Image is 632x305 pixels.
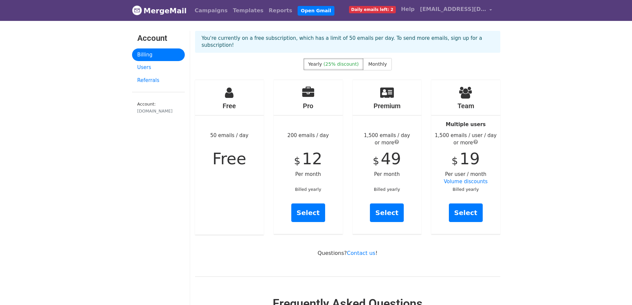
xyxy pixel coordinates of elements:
a: Help [398,3,417,16]
a: Users [132,61,185,74]
span: $ [452,155,458,167]
div: 50 emails / day [195,80,264,235]
img: MergeMail logo [132,5,142,15]
small: Billed yearly [295,187,321,192]
div: Per user / month [431,80,500,234]
span: (25% discount) [323,61,359,67]
span: $ [373,155,379,167]
a: Billing [132,48,185,61]
h4: Free [195,102,264,110]
a: Volume discounts [444,179,488,185]
a: Select [370,203,404,222]
span: Monthly [368,61,387,67]
span: Yearly [308,61,322,67]
a: MergeMail [132,4,187,18]
p: Questions? ! [195,250,500,257]
a: Open Gmail [298,6,334,16]
a: Select [449,203,483,222]
a: Contact us [347,250,376,256]
a: [EMAIL_ADDRESS][DOMAIN_NAME] [417,3,495,18]
h4: Team [431,102,500,110]
h3: Account [137,34,179,43]
div: [DOMAIN_NAME] [137,108,179,114]
small: Account: [137,102,179,114]
h4: Pro [274,102,343,110]
strong: Multiple users [446,121,486,127]
span: 49 [381,149,401,168]
span: 12 [302,149,322,168]
a: Reports [266,4,295,17]
div: Per month [353,80,422,234]
span: 19 [459,149,480,168]
a: Daily emails left: 2 [346,3,398,16]
a: Select [291,203,325,222]
a: Campaigns [192,4,230,17]
span: Free [212,149,246,168]
p: You're currently on a free subscription, which has a limit of 50 emails per day. To send more ema... [202,35,494,49]
small: Billed yearly [453,187,479,192]
span: [EMAIL_ADDRESS][DOMAIN_NAME] [420,5,486,13]
h4: Premium [353,102,422,110]
span: $ [294,155,300,167]
small: Billed yearly [374,187,400,192]
div: 1,500 emails / day or more [353,132,422,147]
div: 200 emails / day Per month [274,80,343,234]
a: Templates [230,4,266,17]
span: Daily emails left: 2 [349,6,396,13]
a: Referrals [132,74,185,87]
div: 1,500 emails / user / day or more [431,132,500,147]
